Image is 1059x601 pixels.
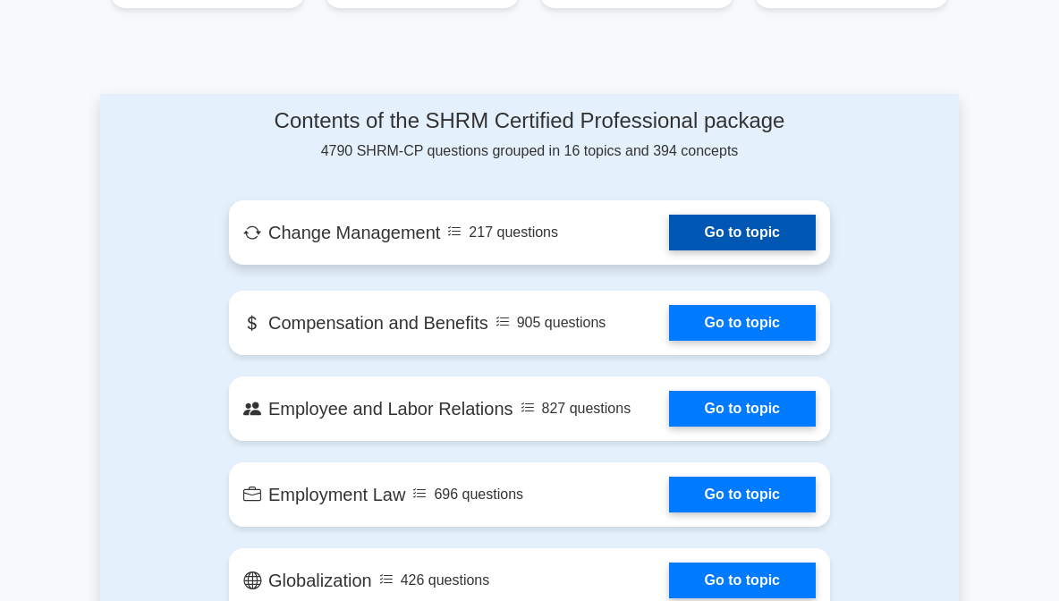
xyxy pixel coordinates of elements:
[669,391,816,427] a: Go to topic
[229,108,830,163] div: 4790 SHRM-CP questions grouped in 16 topics and 394 concepts
[229,108,830,134] h4: Contents of the SHRM Certified Professional package
[669,215,816,250] a: Go to topic
[669,305,816,341] a: Go to topic
[669,477,816,512] a: Go to topic
[669,563,816,598] a: Go to topic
